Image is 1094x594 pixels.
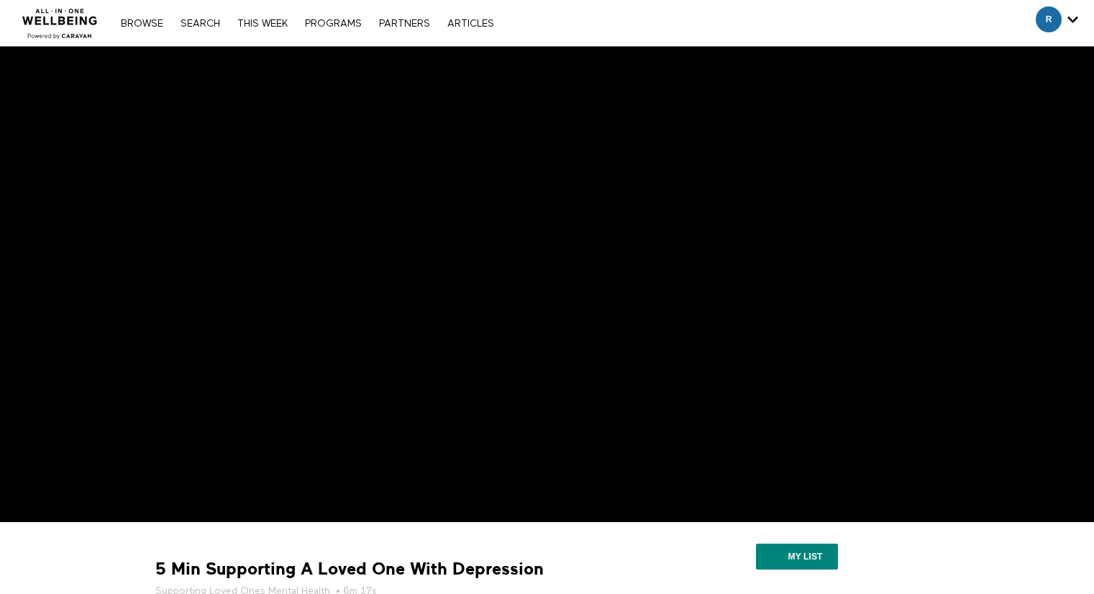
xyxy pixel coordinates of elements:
nav: Primary [114,16,501,30]
a: PROGRAMS [298,19,369,29]
a: THIS WEEK [230,19,295,29]
a: Browse [114,19,170,29]
a: ARTICLES [440,19,501,29]
a: PARTNERS [372,19,437,29]
a: Search [173,19,227,29]
button: My list [756,544,837,570]
strong: 5 Min Supporting A Loved One With Depression [155,558,544,580]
